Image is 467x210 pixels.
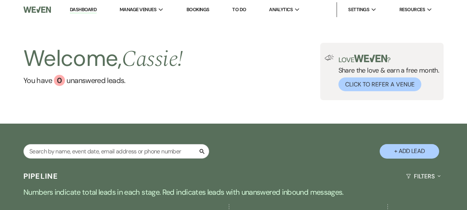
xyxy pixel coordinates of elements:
[23,2,51,17] img: Weven Logo
[338,77,421,91] button: Click to Refer a Venue
[354,55,387,62] img: weven-logo-green.svg
[23,75,183,86] a: You have 0 unanswered leads.
[187,6,210,13] a: Bookings
[23,144,209,159] input: Search by name, event date, email address or phone number
[232,6,246,13] a: To Do
[269,6,293,13] span: Analytics
[54,75,65,86] div: 0
[23,43,183,75] h2: Welcome,
[334,55,440,91] div: Share the love & earn a free month.
[338,55,440,63] p: Love ?
[122,42,183,76] span: Cassie !
[380,144,439,159] button: + Add Lead
[70,6,97,13] a: Dashboard
[348,6,369,13] span: Settings
[120,6,156,13] span: Manage Venues
[325,55,334,61] img: loud-speaker-illustration.svg
[23,171,58,181] h3: Pipeline
[399,6,425,13] span: Resources
[403,166,444,186] button: Filters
